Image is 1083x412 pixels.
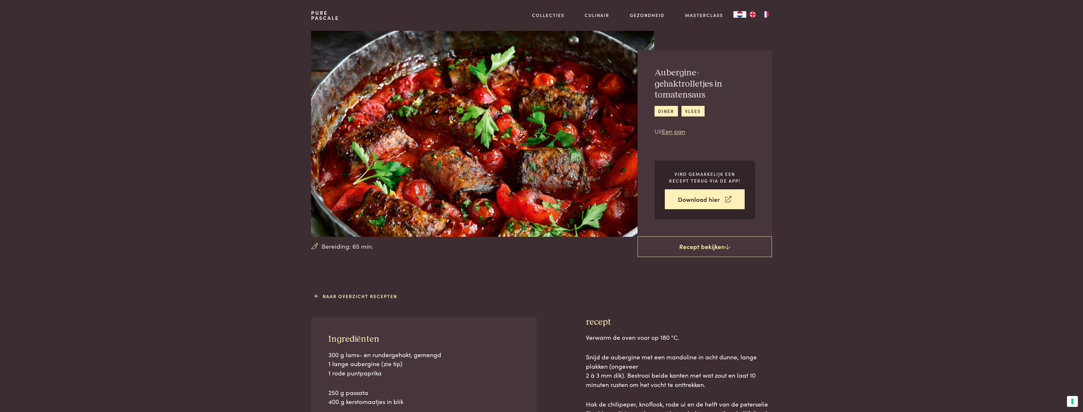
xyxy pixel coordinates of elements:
a: Een pan [662,127,685,135]
a: Culinair [585,12,609,19]
h2: Aubergine-gehaktrolletjes in tomatensaus [655,67,755,101]
span: 1 rode puntpaprika [328,368,382,377]
a: Collecties [532,12,564,19]
a: vlees [681,106,705,116]
img: Aubergine-gehaktrolletjes in tomatensaus [311,31,654,237]
a: Recept bekijken [638,236,772,257]
span: Bereiding: 65 min. [322,242,373,251]
span: Ingrediënten [328,335,379,344]
a: PurePascale [311,10,339,21]
span: Verwarm de oven voor op 180 °C. [586,333,679,341]
div: Language [733,11,746,18]
a: Gezondheid [630,12,664,19]
aside: Language selected: Nederlands [733,11,772,18]
a: EN [746,11,759,18]
span: 300 g lams- en rundergehakt, gemengd [328,350,441,359]
p: Vind gemakkelijk een recept terug via de app! [665,171,745,184]
span: 1 lange aubergine (zie tip) [328,359,402,368]
span: 250 g passata [328,388,368,397]
span: 2 à 3 mm dik). Bestrooi beide kanten met wat zout en laat 10 minuten rusten om het vocht te ontt... [586,371,756,389]
p: Uit [655,127,755,136]
span: Snijd de aubergine met een mandoline in acht dunne, lange plakken (ongeveer [586,352,757,370]
ul: Language list [746,11,772,18]
a: Naar overzicht recepten [315,293,397,300]
a: FR [759,11,772,18]
a: NL [733,11,746,18]
a: Download hier [665,189,745,210]
button: Uw voorkeuren voor toestemming voor trackingtechnologieën [1067,396,1078,407]
span: 400 g kerstomaatjes in blik [328,397,403,406]
h3: recept [586,317,772,328]
a: Masterclass [685,12,723,19]
a: diner [655,106,678,116]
